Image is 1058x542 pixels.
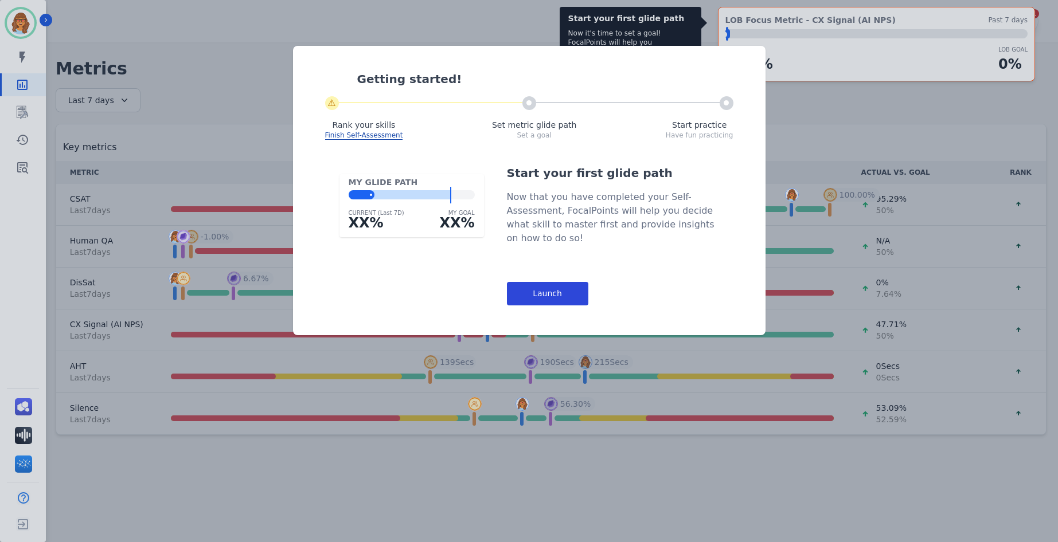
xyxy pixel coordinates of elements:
div: Now that you have completed your Self-Assessment, FocalPoints will help you decide what skill to ... [507,190,719,245]
div: XX% [439,214,474,232]
div: CURRENT (Last 7D) [349,209,404,217]
div: Set a goal [492,131,576,140]
div: Launch [507,282,588,305]
div: MY GOAL [439,209,474,217]
div: Have fun practicing [666,131,733,140]
div: Rank your skills [325,119,403,131]
div: ⚠ [325,96,339,110]
div: XX% [349,214,404,232]
div: MY GLIDE PATH [349,176,475,188]
div: Getting started! [357,71,733,87]
div: Set metric glide path [492,119,576,131]
div: Start your first glide path [507,165,719,181]
div: Start practice [666,119,733,131]
span: Finish Self-Assessment [325,131,403,140]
